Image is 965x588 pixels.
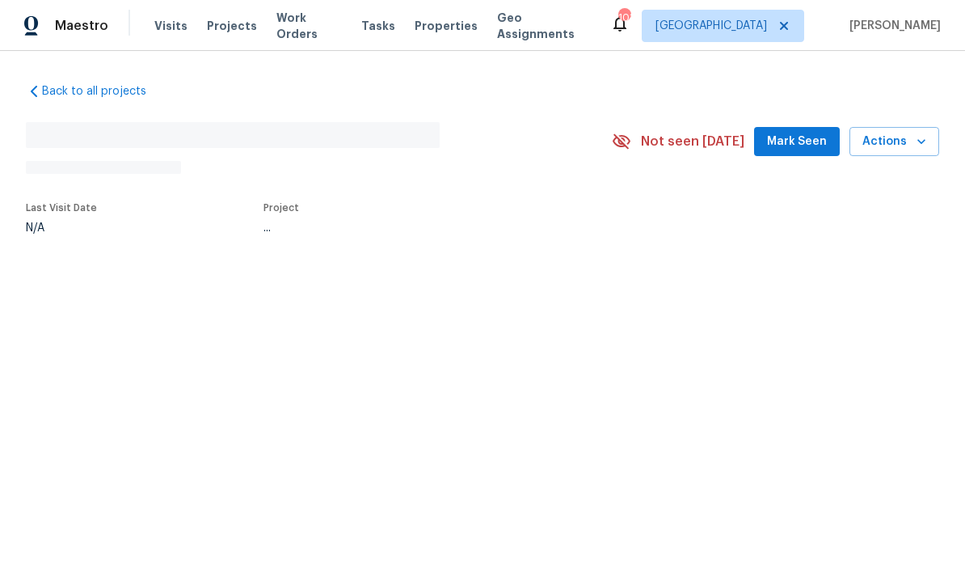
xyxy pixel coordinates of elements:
[655,18,767,34] span: [GEOGRAPHIC_DATA]
[26,203,97,213] span: Last Visit Date
[618,10,630,26] div: 103
[361,20,395,32] span: Tasks
[843,18,941,34] span: [PERSON_NAME]
[55,18,108,34] span: Maestro
[641,133,744,150] span: Not seen [DATE]
[26,222,97,234] div: N/A
[26,83,181,99] a: Back to all projects
[862,132,926,152] span: Actions
[207,18,257,34] span: Projects
[154,18,188,34] span: Visits
[754,127,840,157] button: Mark Seen
[497,10,591,42] span: Geo Assignments
[415,18,478,34] span: Properties
[849,127,939,157] button: Actions
[767,132,827,152] span: Mark Seen
[276,10,342,42] span: Work Orders
[263,222,574,234] div: ...
[263,203,299,213] span: Project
